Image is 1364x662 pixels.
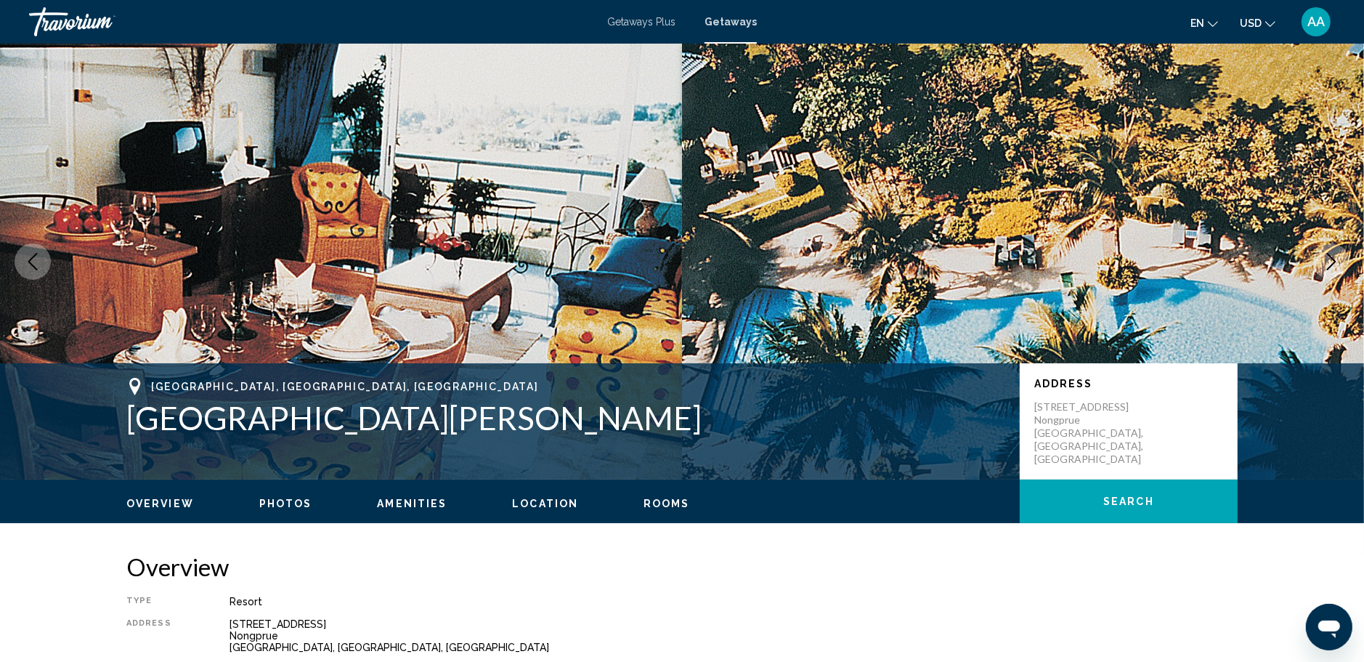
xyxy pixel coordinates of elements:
[1190,12,1218,33] button: Change language
[705,16,757,28] a: Getaways
[259,497,312,510] button: Photos
[607,16,675,28] a: Getaways Plus
[1103,496,1154,508] span: Search
[1240,12,1275,33] button: Change currency
[29,7,593,36] a: Travorium
[1190,17,1204,29] span: en
[512,498,578,509] span: Location
[259,498,312,509] span: Photos
[1034,378,1223,389] p: Address
[1313,243,1349,280] button: Next image
[377,498,447,509] span: Amenities
[126,498,194,509] span: Overview
[1306,604,1352,650] iframe: Button to launch messaging window
[1240,17,1262,29] span: USD
[230,618,1238,653] div: [STREET_ADDRESS] Nongprue [GEOGRAPHIC_DATA], [GEOGRAPHIC_DATA], [GEOGRAPHIC_DATA]
[644,498,690,509] span: Rooms
[1034,400,1150,466] p: [STREET_ADDRESS] Nongprue [GEOGRAPHIC_DATA], [GEOGRAPHIC_DATA], [GEOGRAPHIC_DATA]
[1307,15,1325,29] span: AA
[126,618,193,653] div: Address
[1297,7,1335,37] button: User Menu
[644,497,690,510] button: Rooms
[126,497,194,510] button: Overview
[126,552,1238,581] h2: Overview
[230,596,1238,607] div: Resort
[126,399,1005,437] h1: [GEOGRAPHIC_DATA][PERSON_NAME]
[15,243,51,280] button: Previous image
[151,381,538,392] span: [GEOGRAPHIC_DATA], [GEOGRAPHIC_DATA], [GEOGRAPHIC_DATA]
[512,497,578,510] button: Location
[1020,480,1238,523] button: Search
[126,596,193,607] div: Type
[377,497,447,510] button: Amenities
